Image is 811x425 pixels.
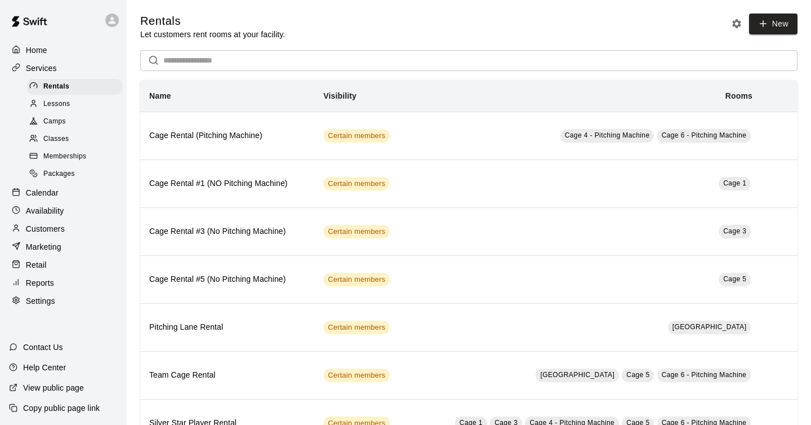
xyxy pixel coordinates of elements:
span: Rentals [43,81,69,92]
div: This service is visible to only customers with certain memberships. Check the service pricing for... [323,129,390,143]
p: Help Center [23,362,66,373]
span: Certain members [323,322,390,333]
h6: Pitching Lane Rental [149,321,305,334]
a: Reports [9,275,118,291]
a: Customers [9,220,118,237]
span: Cage 5 [626,371,649,379]
div: Lessons [27,96,122,112]
span: Cage 4 - Pitching Machine [565,131,650,139]
a: Packages [27,166,127,183]
h6: Cage Rental #3 (No Pitching Machine) [149,225,305,238]
div: Memberships [27,149,122,165]
span: Cage 6 - Pitching Machine [662,131,747,139]
span: Cage 6 - Pitching Machine [662,371,747,379]
p: Marketing [26,241,61,253]
span: Camps [43,116,66,127]
p: Retail [26,259,47,271]
a: Calendar [9,184,118,201]
p: Reports [26,277,54,289]
a: Camps [27,113,127,131]
a: Availability [9,202,118,219]
div: This service is visible to only customers with certain memberships. Check the service pricing for... [323,225,390,238]
a: Home [9,42,118,59]
div: Camps [27,114,122,130]
h6: Team Cage Rental [149,369,305,382]
a: Rentals [27,78,127,95]
p: Contact Us [23,342,63,353]
p: View public page [23,382,84,393]
a: New [749,14,797,34]
p: Customers [26,223,65,234]
span: Certain members [323,227,390,237]
h6: Cage Rental #5 (No Pitching Machine) [149,273,305,286]
span: Lessons [43,99,70,110]
a: Settings [9,293,118,309]
a: Lessons [27,95,127,113]
a: Marketing [9,238,118,255]
b: Rooms [725,91,752,100]
b: Name [149,91,171,100]
span: Certain members [323,131,390,141]
a: Memberships [27,148,127,166]
a: Retail [9,256,118,273]
p: Services [26,63,57,74]
div: Rentals [27,79,122,95]
div: This service is visible to only customers with certain memberships. Check the service pricing for... [323,321,390,334]
span: Cage 5 [723,275,746,283]
span: Packages [43,169,75,180]
p: Let customers rent rooms at your facility. [140,29,285,40]
h5: Rentals [140,14,285,29]
p: Settings [26,295,55,307]
div: This service is visible to only customers with certain memberships. Check the service pricing for... [323,273,390,286]
span: Certain members [323,275,390,285]
span: Classes [43,134,69,145]
p: Calendar [26,187,59,198]
span: [GEOGRAPHIC_DATA] [672,323,747,331]
a: Services [9,60,118,77]
span: Memberships [43,151,86,162]
h6: Cage Rental (Pitching Machine) [149,130,305,142]
a: Classes [27,131,127,148]
span: Cage 3 [723,227,746,235]
div: Classes [27,131,122,147]
p: Home [26,45,47,56]
div: This service is visible to only customers with certain memberships. Check the service pricing for... [323,177,390,191]
div: This service is visible to only customers with certain memberships. Check the service pricing for... [323,369,390,382]
p: Availability [26,205,64,216]
span: Certain members [323,370,390,381]
p: Copy public page link [23,402,100,414]
h6: Cage Rental #1 (NO Pitching Machine) [149,178,305,190]
button: Rental settings [728,15,745,32]
span: Certain members [323,179,390,189]
span: Cage 1 [723,179,746,187]
div: Packages [27,166,122,182]
b: Visibility [323,91,357,100]
span: [GEOGRAPHIC_DATA] [540,371,614,379]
